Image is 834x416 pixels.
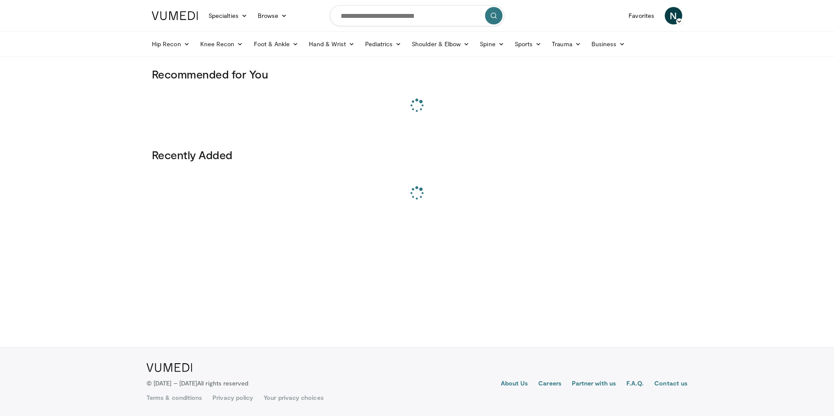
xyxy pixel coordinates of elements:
a: About Us [501,379,528,389]
a: Favorites [623,7,660,24]
img: VuMedi Logo [152,11,198,20]
a: Contact us [654,379,687,389]
a: Privacy policy [212,393,253,402]
a: Sports [509,35,547,53]
img: VuMedi Logo [147,363,192,372]
a: Business [586,35,631,53]
a: Hip Recon [147,35,195,53]
a: Careers [538,379,561,389]
a: Hand & Wrist [304,35,360,53]
a: Specialties [203,7,253,24]
a: N [665,7,682,24]
a: Foot & Ankle [249,35,304,53]
p: © [DATE] – [DATE] [147,379,249,388]
span: All rights reserved [197,379,248,387]
a: Partner with us [572,379,616,389]
a: Shoulder & Elbow [407,35,475,53]
h3: Recently Added [152,148,682,162]
a: Trauma [547,35,586,53]
a: Pediatrics [360,35,407,53]
h3: Recommended for You [152,67,682,81]
a: Your privacy choices [263,393,323,402]
a: Terms & conditions [147,393,202,402]
input: Search topics, interventions [330,5,504,26]
a: Browse [253,7,293,24]
a: F.A.Q. [626,379,644,389]
a: Spine [475,35,509,53]
a: Knee Recon [195,35,249,53]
